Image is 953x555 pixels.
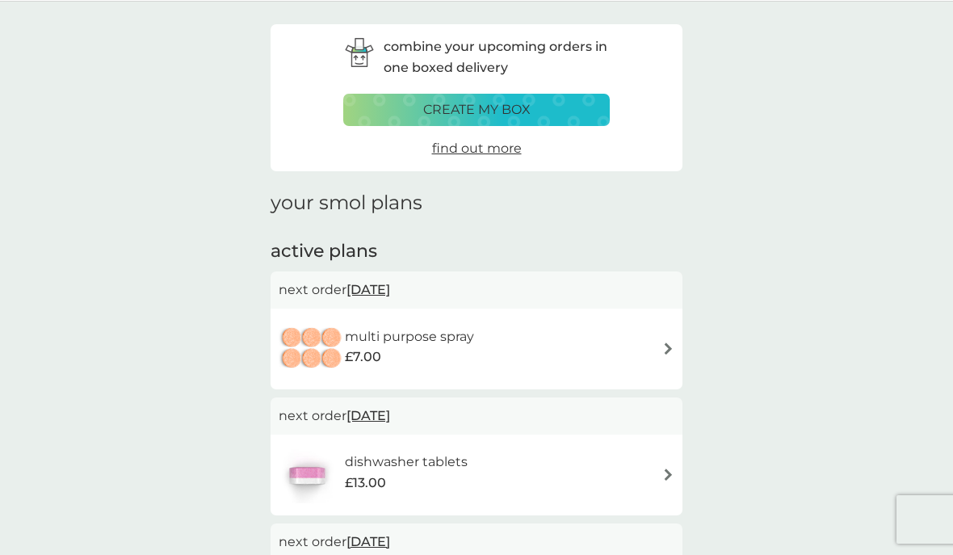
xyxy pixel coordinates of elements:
p: next order [279,280,674,301]
span: £13.00 [345,473,386,494]
span: [DATE] [346,274,390,305]
img: arrow right [662,343,674,355]
h6: dishwasher tablets [345,452,468,473]
span: [DATE] [346,400,390,431]
h1: your smol plans [271,191,682,215]
p: combine your upcoming orders in one boxed delivery [384,36,610,78]
img: dishwasher tablets [279,447,335,503]
img: multi purpose spray [279,321,345,377]
span: find out more [432,141,522,156]
h6: multi purpose spray [345,326,474,347]
button: create my box [343,94,610,126]
p: next order [279,406,674,427]
h2: active plans [271,239,682,264]
p: next order [279,532,674,553]
span: £7.00 [345,347,381,368]
a: find out more [432,138,522,159]
p: create my box [423,99,531,120]
img: arrow right [662,469,674,481]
